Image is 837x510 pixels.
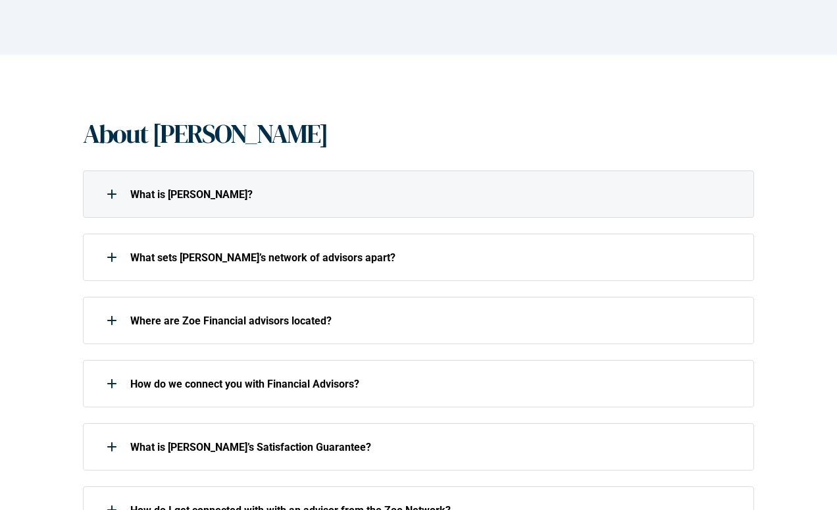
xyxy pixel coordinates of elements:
p: How do we connect you with Financial Advisors? [130,378,737,390]
p: What is [PERSON_NAME]’s Satisfaction Guarantee? [130,441,737,453]
h1: About [PERSON_NAME] [83,118,328,149]
p: Where are Zoe Financial advisors located? [130,315,737,327]
p: What sets [PERSON_NAME]’s network of advisors apart? [130,251,737,264]
p: What is [PERSON_NAME]? [130,188,737,201]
